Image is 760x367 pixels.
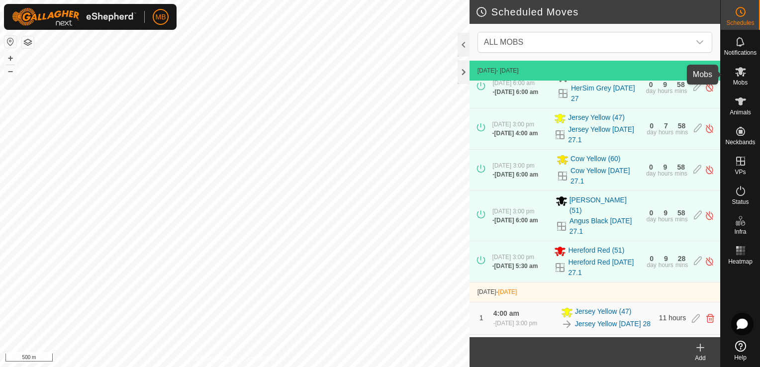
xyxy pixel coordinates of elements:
[492,208,534,215] span: [DATE] 3:00 pm
[493,319,537,328] div: -
[735,169,746,175] span: VPs
[245,354,274,363] a: Contact Us
[561,318,573,330] img: To
[480,32,690,52] span: ALL MOBS
[647,216,656,222] div: day
[571,83,640,104] a: HerSim Grey [DATE] 27
[22,36,34,48] button: Map Layers
[650,209,654,216] div: 0
[570,216,641,237] a: Angus Black [DATE] 27.1
[677,81,685,88] div: 58
[675,216,687,222] div: mins
[477,288,496,295] span: [DATE]
[649,81,653,88] div: 0
[658,88,672,94] div: hours
[705,165,714,175] img: Turn off schedule move
[659,262,673,268] div: hours
[494,171,538,178] span: [DATE] 6:00 am
[734,355,747,361] span: Help
[664,122,668,129] div: 7
[495,320,537,327] span: [DATE] 3:00 pm
[494,89,538,95] span: [DATE] 6:00 am
[568,112,625,124] span: Jersey Yellow (47)
[492,162,534,169] span: [DATE] 3:00 pm
[677,209,685,216] div: 58
[726,20,754,26] span: Schedules
[705,123,714,134] img: Turn off schedule move
[674,88,687,94] div: mins
[477,67,496,74] span: [DATE]
[659,314,686,322] span: 11 hours
[663,81,667,88] div: 9
[680,354,720,363] div: Add
[496,67,519,74] span: - [DATE]
[156,12,166,22] span: MB
[733,80,748,86] span: Mobs
[570,166,640,186] a: Cow Yellow [DATE] 27.1
[492,129,538,138] div: -
[705,256,714,267] img: Turn off schedule move
[4,36,16,48] button: Reset Map
[664,209,667,216] div: 9
[734,229,746,235] span: Infra
[575,306,632,318] span: Jersey Yellow (47)
[675,262,688,268] div: mins
[658,216,673,222] div: hours
[492,121,534,128] span: [DATE] 3:00 pm
[575,319,651,329] a: Jersey Yellow [DATE] 28
[492,216,538,225] div: -
[647,129,657,135] div: day
[677,164,685,171] div: 58
[675,171,687,177] div: mins
[646,88,656,94] div: day
[705,82,714,92] img: Turn off schedule move
[724,50,757,56] span: Notifications
[492,88,538,96] div: -
[494,263,538,270] span: [DATE] 5:30 am
[568,257,641,278] a: Hereford Red [DATE] 27.1
[725,139,755,145] span: Neckbands
[570,154,620,166] span: Cow Yellow (60)
[492,262,538,271] div: -
[705,210,714,221] img: Turn off schedule move
[494,217,538,224] span: [DATE] 6:00 am
[650,255,654,262] div: 0
[675,129,688,135] div: mins
[484,38,523,46] span: ALL MOBS
[12,8,136,26] img: Gallagher Logo
[659,129,673,135] div: hours
[479,314,483,322] span: 1
[492,170,538,179] div: -
[492,254,534,261] span: [DATE] 3:00 pm
[678,122,686,129] div: 58
[493,309,519,317] span: 4:00 am
[732,199,749,205] span: Status
[475,6,720,18] h2: Scheduled Moves
[721,337,760,365] a: Help
[730,109,751,115] span: Animals
[690,32,710,52] div: dropdown trigger
[498,288,517,295] span: [DATE]
[4,52,16,64] button: +
[650,122,654,129] div: 0
[664,255,668,262] div: 9
[494,130,538,137] span: [DATE] 4:00 am
[658,171,672,177] div: hours
[647,262,656,268] div: day
[568,124,641,145] a: Jersey Yellow [DATE] 27.1
[570,195,641,216] span: [PERSON_NAME] (51)
[195,354,233,363] a: Privacy Policy
[664,164,667,171] div: 9
[496,288,517,295] span: -
[492,80,534,87] span: [DATE] 6:00 am
[646,171,656,177] div: day
[568,245,624,257] span: Hereford Red (51)
[678,255,686,262] div: 28
[649,164,653,171] div: 0
[4,65,16,77] button: –
[728,259,753,265] span: Heatmap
